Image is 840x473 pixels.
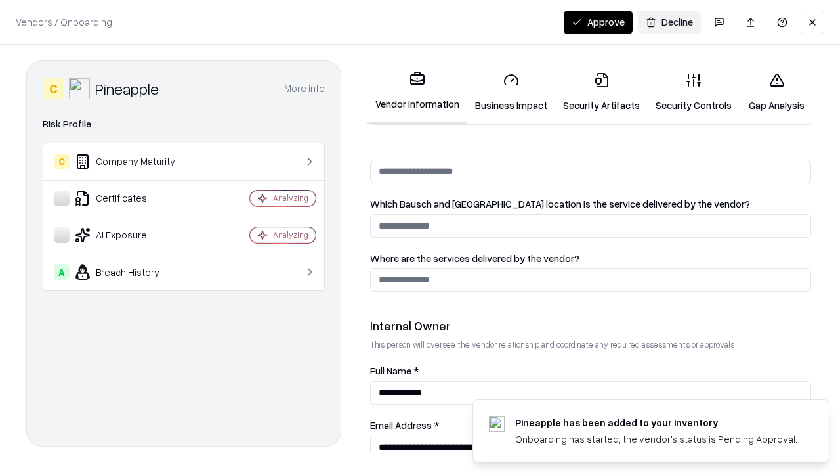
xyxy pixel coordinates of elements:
[370,254,811,263] label: Where are the services delivered by the vendor?
[489,416,505,432] img: pineappleenergy.com
[370,366,811,376] label: Full Name *
[555,62,648,123] a: Security Artifacts
[367,60,467,124] a: Vendor Information
[370,339,811,350] p: This person will oversee the vendor relationship and coordinate any required assessments or appro...
[638,11,701,34] button: Decline
[515,416,797,430] div: Pineapple has been added to your inventory
[69,78,90,99] img: Pineapple
[370,420,811,430] label: Email Address *
[54,154,70,169] div: C
[740,62,814,123] a: Gap Analysis
[370,199,811,209] label: Which Bausch and [GEOGRAPHIC_DATA] location is the service delivered by the vendor?
[370,318,811,334] div: Internal Owner
[467,62,555,123] a: Business Impact
[648,62,740,123] a: Security Controls
[43,116,325,132] div: Risk Profile
[284,77,325,101] button: More info
[564,11,633,34] button: Approve
[273,229,308,240] div: Analyzing
[54,264,70,280] div: A
[54,264,211,280] div: Breach History
[273,192,308,204] div: Analyzing
[54,227,211,243] div: AI Exposure
[54,154,211,169] div: Company Maturity
[54,191,211,206] div: Certificates
[16,15,112,29] p: Vendors / Onboarding
[43,78,64,99] div: C
[95,78,159,99] div: Pineapple
[515,432,797,446] div: Onboarding has started, the vendor's status is Pending Approval.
